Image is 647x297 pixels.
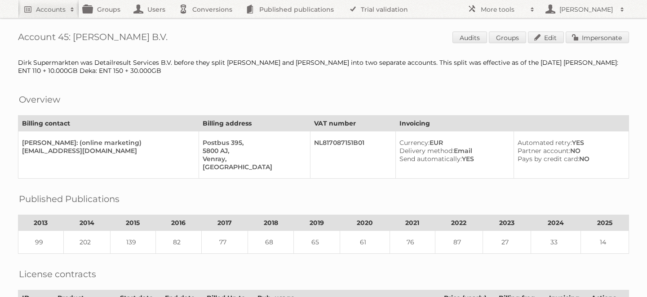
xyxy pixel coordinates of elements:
[528,31,564,43] a: Edit
[390,231,435,254] td: 76
[18,231,64,254] td: 99
[399,155,462,163] span: Send automatically:
[518,139,621,147] div: YES
[63,215,111,231] th: 2014
[483,215,531,231] th: 2023
[481,5,526,14] h2: More tools
[199,116,310,131] th: Billing address
[518,139,572,147] span: Automated retry:
[395,116,629,131] th: Invoicing
[390,215,435,231] th: 2021
[155,215,202,231] th: 2016
[203,155,303,163] div: Venray,
[399,139,507,147] div: EUR
[483,231,531,254] td: 27
[203,147,303,155] div: 5800 AJ,
[310,131,395,179] td: NL817087151B01
[19,192,120,206] h2: Published Publications
[18,215,64,231] th: 2013
[531,215,581,231] th: 2024
[203,139,303,147] div: Postbus 395,
[22,139,191,147] div: [PERSON_NAME]: (online marketing)
[294,215,340,231] th: 2019
[202,215,248,231] th: 2017
[452,31,487,43] a: Audits
[155,231,202,254] td: 82
[435,231,483,254] td: 87
[248,215,294,231] th: 2018
[202,231,248,254] td: 77
[566,31,629,43] a: Impersonate
[557,5,616,14] h2: [PERSON_NAME]
[19,267,96,281] h2: License contracts
[248,231,294,254] td: 68
[19,93,60,106] h2: Overview
[36,5,66,14] h2: Accounts
[435,215,483,231] th: 2022
[518,147,570,155] span: Partner account:
[399,139,430,147] span: Currency:
[18,58,629,75] div: Dirk Supermarkten was Detailresult Services B.V. before they split [PERSON_NAME] and [PERSON_NAME...
[399,147,454,155] span: Delivery method:
[203,163,303,171] div: [GEOGRAPHIC_DATA]
[294,231,340,254] td: 65
[531,231,581,254] td: 33
[18,116,199,131] th: Billing contact
[63,231,111,254] td: 202
[518,155,621,163] div: NO
[399,147,507,155] div: Email
[18,31,629,45] h1: Account 45: [PERSON_NAME] B.V.
[399,155,507,163] div: YES
[518,147,621,155] div: NO
[111,231,156,254] td: 139
[310,116,395,131] th: VAT number
[340,215,390,231] th: 2020
[340,231,390,254] td: 61
[518,155,579,163] span: Pays by credit card:
[111,215,156,231] th: 2015
[22,147,191,155] div: [EMAIL_ADDRESS][DOMAIN_NAME]
[581,215,629,231] th: 2025
[489,31,526,43] a: Groups
[581,231,629,254] td: 14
